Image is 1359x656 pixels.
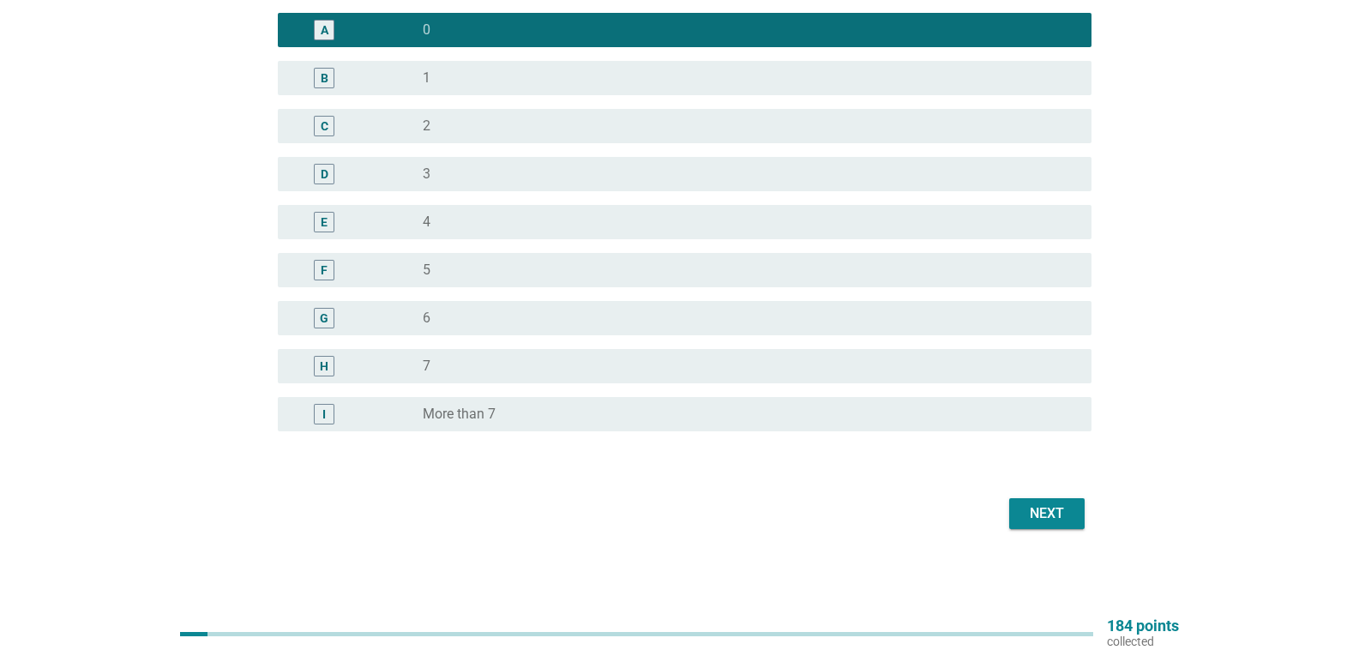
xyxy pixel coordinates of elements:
label: 2 [423,117,430,135]
div: A [321,21,328,39]
label: 4 [423,214,430,231]
div: C [321,117,328,135]
label: 0 [423,21,430,39]
div: I [322,406,326,424]
div: G [320,310,328,328]
label: 6 [423,310,430,327]
div: F [321,262,328,280]
label: 5 [423,262,430,279]
label: 3 [423,166,430,183]
label: 1 [423,69,430,87]
label: More than 7 [423,406,496,423]
button: Next [1009,498,1085,529]
div: E [321,214,328,232]
div: H [320,358,328,376]
p: collected [1107,634,1179,649]
p: 184 points [1107,618,1179,634]
div: B [321,69,328,87]
div: D [321,166,328,184]
div: Next [1023,503,1071,524]
label: 7 [423,358,430,375]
